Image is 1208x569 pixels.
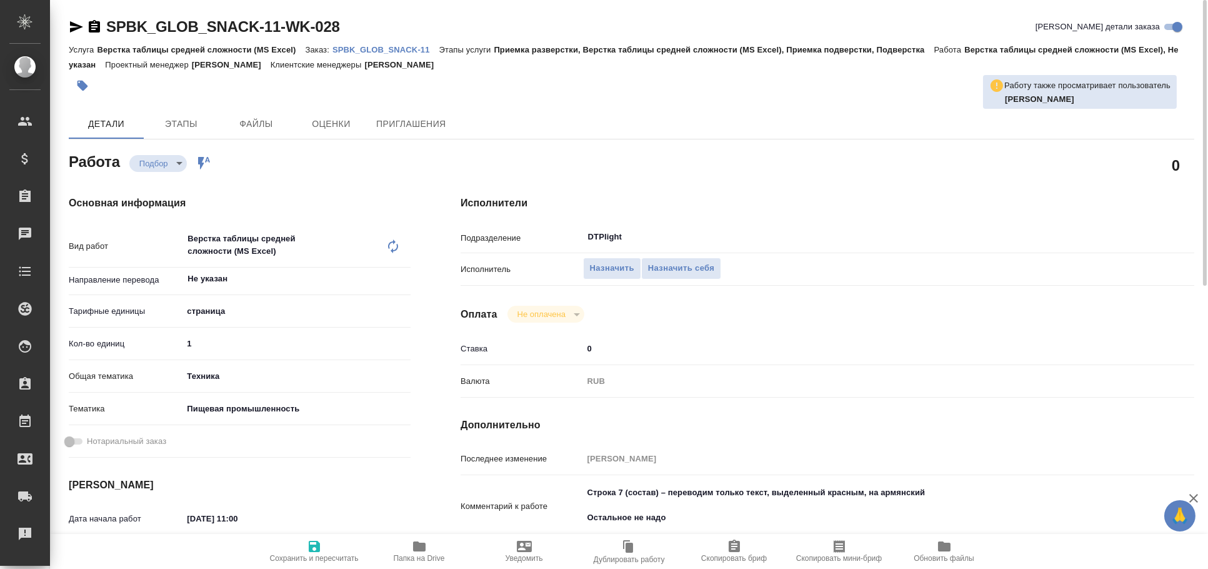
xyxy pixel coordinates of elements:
[461,418,1194,433] h4: Дополнительно
[461,500,583,513] p: Комментарий к работе
[1126,236,1129,238] button: Open
[594,555,665,564] span: Дублировать работу
[583,258,641,279] button: Назначить
[1005,94,1074,104] b: [PERSON_NAME]
[69,513,182,525] p: Дата начала работ
[494,45,934,54] p: Приемка разверстки, Верстка таблицы средней сложности (MS Excel), Приемка подверстки, Подверстка
[461,263,583,276] p: Исполнитель
[404,278,406,280] button: Open
[461,196,1194,211] h4: Исполнители
[182,335,411,353] input: ✎ Введи что-нибудь
[306,45,332,54] p: Заказ:
[332,44,439,54] a: SPBK_GLOB_SNACK-11
[1169,503,1191,529] span: 🙏
[106,18,340,35] a: SPBK_GLOB_SNACK-11-WK-028
[507,306,584,323] div: Подбор
[270,554,359,563] span: Сохранить и пересчитать
[461,453,583,465] p: Последнее изменение
[461,343,583,355] p: Ставка
[105,60,191,69] p: Проектный менеджер
[641,258,721,279] button: Назначить себя
[701,554,767,563] span: Скопировать бриф
[226,116,286,132] span: Файлы
[514,309,569,320] button: Не оплачена
[583,340,1134,358] input: ✎ Введи что-нибудь
[69,403,182,415] p: Тематика
[472,534,577,569] button: Уведомить
[129,155,187,172] div: Подбор
[182,366,411,387] div: Техника
[506,554,543,563] span: Уведомить
[934,45,965,54] p: Работа
[69,305,182,318] p: Тарифные единицы
[461,232,583,244] p: Подразделение
[182,301,411,322] div: страница
[97,45,305,54] p: Верстка таблицы средней сложности (MS Excel)
[192,60,271,69] p: [PERSON_NAME]
[271,60,365,69] p: Клиентские менеджеры
[69,240,182,253] p: Вид работ
[1036,21,1160,33] span: [PERSON_NAME] детали заказа
[787,534,892,569] button: Скопировать мини-бриф
[648,261,714,276] span: Назначить себя
[461,307,497,322] h4: Оплата
[682,534,787,569] button: Скопировать бриф
[367,534,472,569] button: Папка на Drive
[76,116,136,132] span: Детали
[69,72,96,99] button: Добавить тэг
[394,554,445,563] span: Папка на Drive
[1005,93,1171,106] p: Зубакова Виктория
[439,45,494,54] p: Этапы услуги
[151,116,211,132] span: Этапы
[892,534,997,569] button: Обновить файлы
[1164,500,1196,531] button: 🙏
[577,534,682,569] button: Дублировать работу
[1004,79,1171,92] p: Работу также просматривает пользователь
[301,116,361,132] span: Оценки
[583,450,1134,468] input: Пустое поле
[136,158,172,169] button: Подбор
[69,478,411,493] h4: [PERSON_NAME]
[583,371,1134,392] div: RUB
[69,45,97,54] p: Услуга
[69,149,120,172] h2: Работа
[1172,154,1180,176] h2: 0
[376,116,446,132] span: Приглашения
[87,435,166,448] span: Нотариальный заказ
[69,338,182,350] p: Кол-во единиц
[69,370,182,383] p: Общая тематика
[583,482,1134,528] textarea: Строка 7 (состав) – переводим только текст, выделенный красным, на армянский Остальное не надо
[182,510,292,528] input: ✎ Введи что-нибудь
[182,398,411,420] div: Пищевая промышленность
[262,534,367,569] button: Сохранить и пересчитать
[796,554,882,563] span: Скопировать мини-бриф
[914,554,974,563] span: Обновить файлы
[69,274,182,286] p: Направление перевода
[461,375,583,388] p: Валюта
[69,196,411,211] h4: Основная информация
[69,19,84,34] button: Скопировать ссылку для ЯМессенджера
[87,19,102,34] button: Скопировать ссылку
[364,60,443,69] p: [PERSON_NAME]
[590,261,634,276] span: Назначить
[332,45,439,54] p: SPBK_GLOB_SNACK-11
